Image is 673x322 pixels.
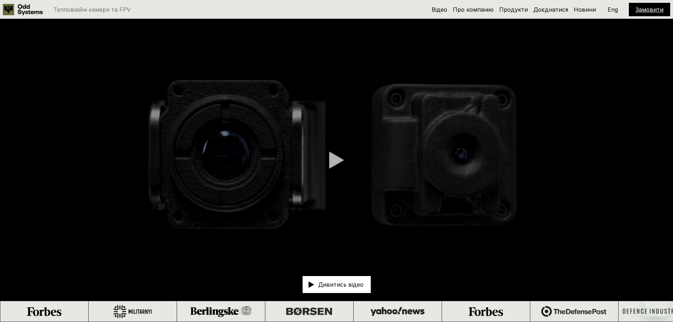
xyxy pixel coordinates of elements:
[533,6,568,13] a: Доєднатися
[574,6,596,13] a: Новини
[608,7,618,12] p: Eng
[432,6,447,13] a: Відео
[645,294,667,316] iframe: Button to launch messaging window, conversation in progress
[636,6,663,13] a: Замовити
[453,6,494,13] a: Про компанію
[53,7,131,12] p: Тепловізійні камери та FPV
[499,6,528,13] a: Продукти
[318,282,364,287] p: Дивитись відео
